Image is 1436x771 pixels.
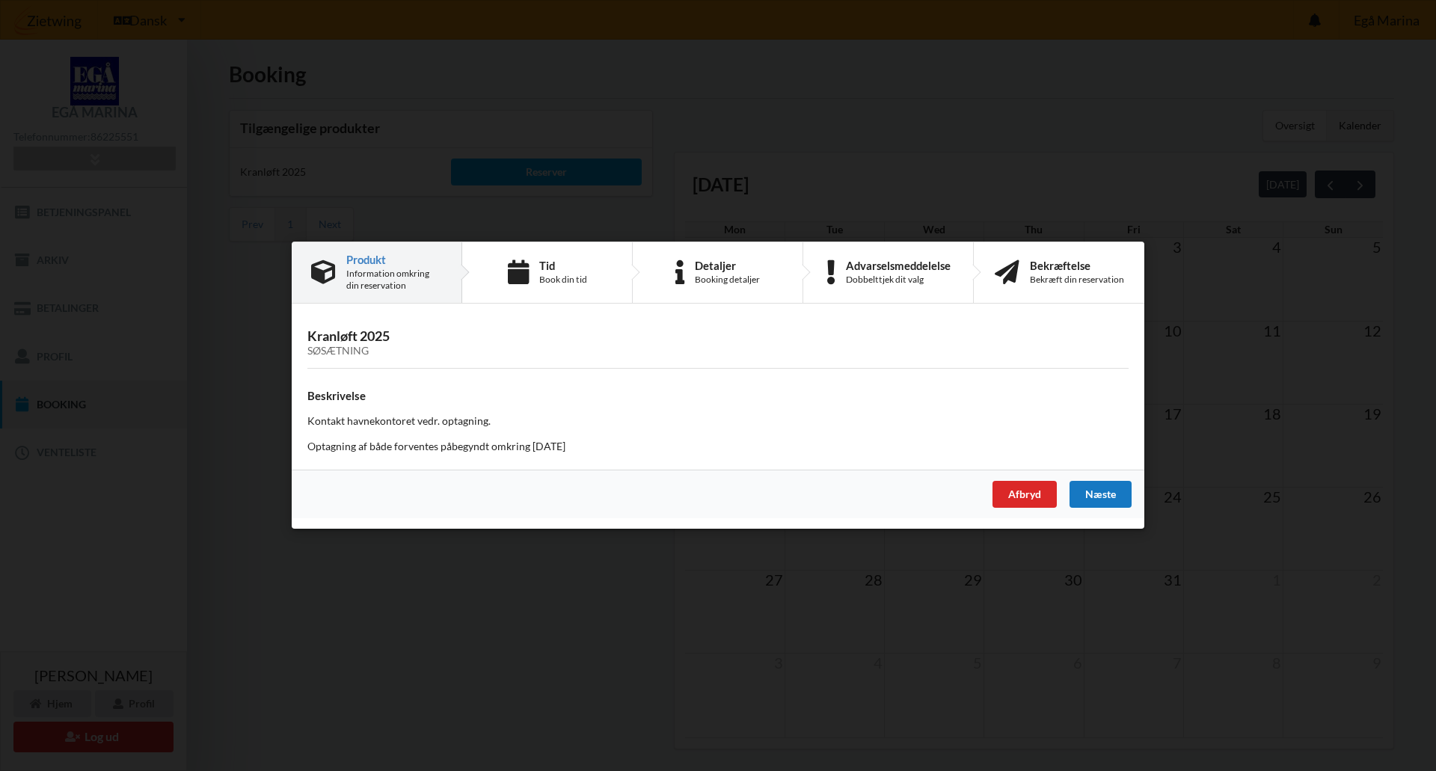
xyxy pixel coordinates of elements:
[307,414,1129,429] p: Kontakt havnekontoret vedr. optagning.
[992,482,1057,509] div: Afbryd
[539,259,587,271] div: Tid
[1030,274,1124,286] div: Bekræft din reservation
[539,274,587,286] div: Book din tid
[307,345,1129,358] div: Søsætning
[346,268,442,292] div: Information omkring din reservation
[307,328,1129,358] h3: Kranløft 2025
[695,274,760,286] div: Booking detaljer
[1030,259,1124,271] div: Bekræftelse
[695,259,760,271] div: Detaljer
[346,254,442,265] div: Produkt
[307,389,1129,403] h4: Beskrivelse
[846,274,951,286] div: Dobbelttjek dit valg
[307,440,1129,455] p: Optagning af både forventes påbegyndt omkring [DATE]
[846,259,951,271] div: Advarselsmeddelelse
[1070,482,1132,509] div: Næste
